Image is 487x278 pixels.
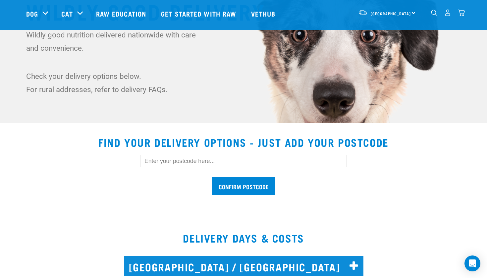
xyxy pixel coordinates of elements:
[244,0,284,27] a: Vethub
[358,10,367,16] img: van-moving.png
[8,136,479,148] h2: Find your delivery options - just add your postcode
[61,9,73,19] a: Cat
[140,155,347,167] input: Enter your postcode here...
[464,255,480,271] div: Open Intercom Messenger
[371,12,411,15] span: [GEOGRAPHIC_DATA]
[444,9,451,16] img: user.png
[89,0,154,27] a: Raw Education
[124,256,363,276] h2: [GEOGRAPHIC_DATA] / [GEOGRAPHIC_DATA]
[26,9,38,19] a: Dog
[26,70,200,96] p: Check your delivery options below. For rural addresses, refer to delivery FAQs.
[26,28,200,55] p: Wildly good nutrition delivered nationwide with care and convenience.
[212,177,275,195] input: Confirm postcode
[458,9,465,16] img: home-icon@2x.png
[154,0,244,27] a: Get started with Raw
[431,10,437,16] img: home-icon-1@2x.png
